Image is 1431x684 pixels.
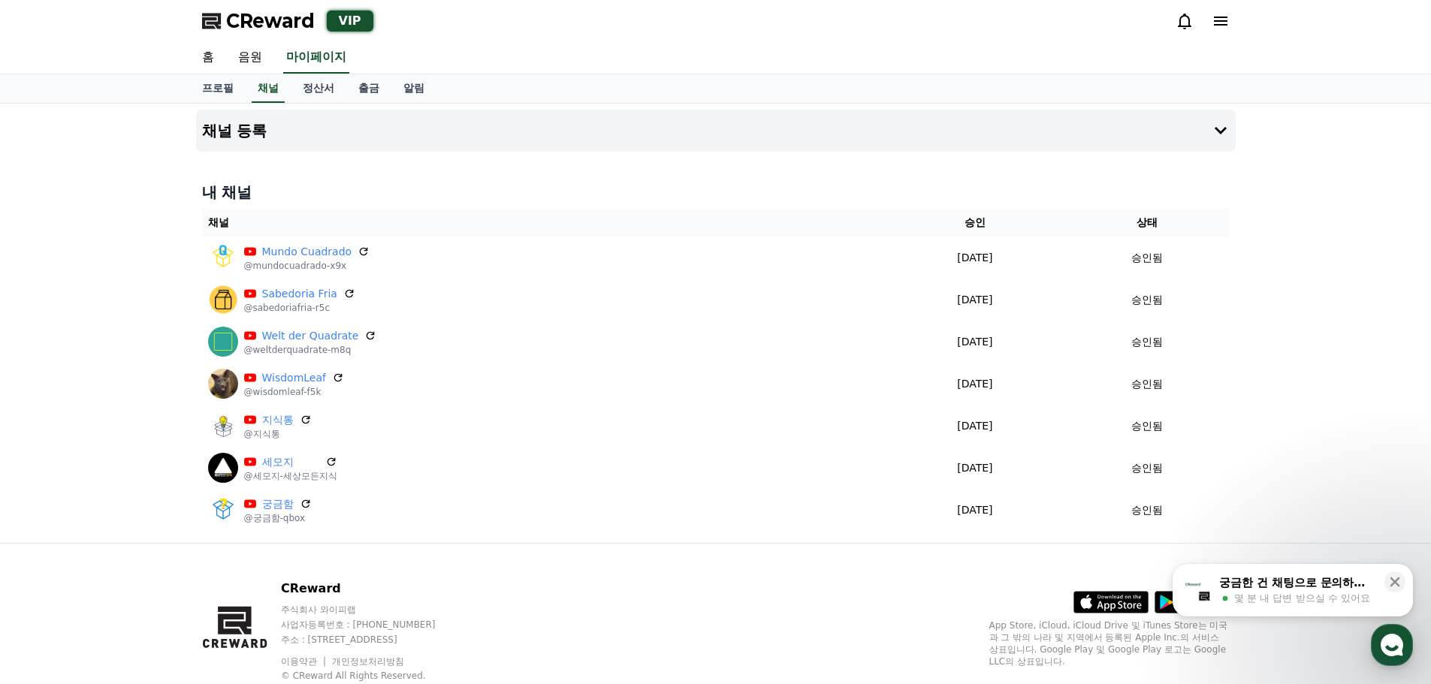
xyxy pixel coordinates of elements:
[262,286,337,302] a: Sabedoria Fria
[226,9,315,33] span: CReward
[208,285,238,315] img: Sabedoria Fria
[891,460,1058,476] p: [DATE]
[891,502,1058,518] p: [DATE]
[391,74,436,103] a: 알림
[202,122,267,139] h4: 채널 등록
[891,292,1058,308] p: [DATE]
[1065,209,1230,237] th: 상태
[208,327,238,357] img: Welt der Quadrate
[281,670,464,682] p: © CReward All Rights Reserved.
[281,619,464,631] p: 사업자등록번호 : [PHONE_NUMBER]
[346,74,391,103] a: 출금
[244,386,344,398] p: @wisdomleaf-f5k
[891,334,1058,350] p: [DATE]
[262,328,359,344] a: Welt der Quadrate
[281,634,464,646] p: 주소 : [STREET_ADDRESS]
[208,495,238,525] img: 궁금함
[202,182,1230,203] h4: 내 채널
[208,243,238,273] img: Mundo Cuadrado
[190,42,226,74] a: 홈
[1131,376,1163,392] p: 승인됨
[262,496,294,512] a: 궁금함
[244,302,355,314] p: @sabedoriafria-r5c
[202,209,886,237] th: 채널
[262,454,319,470] a: 세모지
[252,74,285,103] a: 채널
[244,260,370,272] p: @mundocuadrado-x9x
[281,580,464,598] p: CReward
[1131,502,1163,518] p: 승인됨
[190,74,246,103] a: 프로필
[1131,418,1163,434] p: 승인됨
[885,209,1064,237] th: 승인
[1131,460,1163,476] p: 승인됨
[283,42,349,74] a: 마이페이지
[989,619,1230,667] p: App Store, iCloud, iCloud Drive 및 iTunes Store는 미국과 그 밖의 나라 및 지역에서 등록된 Apple Inc.의 서비스 상표입니다. Goo...
[891,418,1058,434] p: [DATE]
[262,244,352,260] a: Mundo Cuadrado
[244,344,377,356] p: @weltderquadrate-m8q
[891,376,1058,392] p: [DATE]
[891,250,1058,266] p: [DATE]
[327,11,373,32] div: VIP
[226,42,274,74] a: 음원
[244,428,312,440] p: @지식통
[208,411,238,441] img: 지식통
[208,369,238,399] img: WisdomLeaf
[1131,334,1163,350] p: 승인됨
[262,370,326,386] a: WisdomLeaf
[244,512,312,524] p: @궁금함-qbox
[208,453,238,483] img: 세모지
[1131,250,1163,266] p: 승인됨
[291,74,346,103] a: 정산서
[281,656,328,667] a: 이용약관
[332,656,404,667] a: 개인정보처리방침
[262,412,294,428] a: 지식통
[244,470,337,482] p: @세모지-세상모든지식
[281,604,464,616] p: 주식회사 와이피랩
[196,110,1236,152] button: 채널 등록
[1131,292,1163,308] p: 승인됨
[202,9,315,33] a: CReward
